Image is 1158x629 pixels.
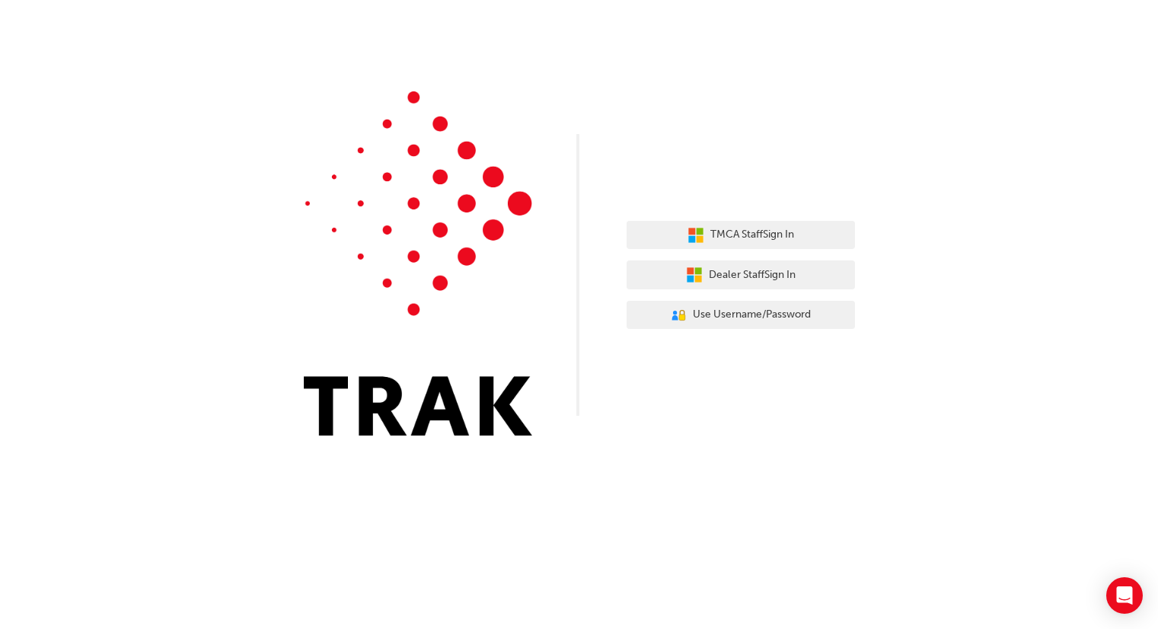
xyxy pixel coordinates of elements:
button: Dealer StaffSign In [627,260,855,289]
img: Trak [304,91,532,436]
span: TMCA Staff Sign In [710,226,794,244]
button: TMCA StaffSign In [627,221,855,250]
button: Use Username/Password [627,301,855,330]
span: Dealer Staff Sign In [709,267,796,284]
div: Open Intercom Messenger [1106,577,1143,614]
span: Use Username/Password [693,306,811,324]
